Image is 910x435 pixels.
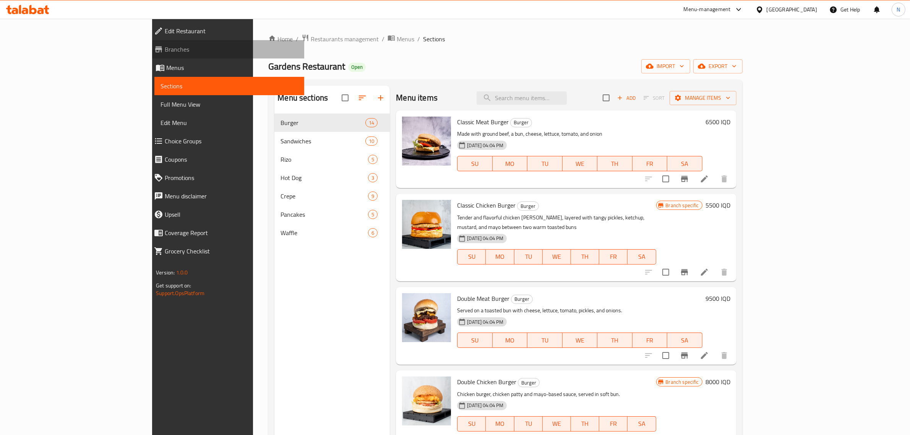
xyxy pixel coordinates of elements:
button: FR [633,156,668,171]
span: Burger [517,202,539,211]
button: TH [597,333,633,348]
h6: 5500 IQD [706,200,730,211]
button: SU [457,249,486,265]
a: Menus [148,58,304,77]
a: Coverage Report [148,224,304,242]
span: SU [461,335,489,346]
span: Full Menu View [161,100,298,109]
span: TH [574,251,596,262]
input: search [477,91,567,105]
div: Burger14 [274,114,390,132]
button: delete [715,170,733,188]
span: Coupons [165,155,298,164]
img: Double Chicken Burger [402,377,451,425]
span: Classic Chicken Burger [457,200,516,211]
span: Upsell [165,210,298,219]
button: FR [599,416,628,432]
span: SU [461,158,489,169]
button: SA [667,333,702,348]
span: Classic Meat Burger [457,116,509,128]
button: WE [543,416,571,432]
span: SA [670,158,699,169]
span: Select to update [658,264,674,280]
div: items [368,228,378,237]
span: Gardens Restaurant [268,58,345,75]
span: WE [546,251,568,262]
span: Branches [165,45,298,54]
h2: Menu items [396,92,438,104]
span: 1.0.0 [176,268,188,278]
span: [DATE] 04:04 PM [464,235,506,242]
a: Branches [148,40,304,58]
div: Open [348,63,366,72]
a: Edit Restaurant [148,22,304,40]
span: Waffle [281,228,368,237]
span: MO [496,335,525,346]
button: WE [543,249,571,265]
button: TU [527,333,563,348]
span: Grocery Checklist [165,247,298,256]
span: 9 [368,193,377,200]
a: Menus [388,34,414,44]
img: Double Meat Burger [402,293,451,342]
li: / [417,34,420,44]
span: Promotions [165,173,298,182]
span: Sandwiches [281,136,365,146]
span: MO [496,158,525,169]
div: Hot Dog3 [274,169,390,187]
span: N [897,5,900,14]
span: Select to update [658,347,674,364]
div: Burger [510,118,532,127]
span: 5 [368,211,377,218]
span: Branch specific [663,378,702,386]
button: export [693,59,743,73]
div: Crepe [281,192,368,201]
button: delete [715,263,733,281]
button: MO [486,416,514,432]
span: [DATE] 04:04 PM [464,318,506,326]
span: 3 [368,174,377,182]
a: Full Menu View [154,95,304,114]
span: SU [461,418,483,429]
button: SU [457,333,492,348]
span: TU [530,158,560,169]
button: Branch-specific-item [675,346,694,365]
button: TH [571,416,599,432]
button: SA [628,249,656,265]
span: Double Chicken Burger [457,376,516,388]
img: Classic Meat Burger [402,117,451,166]
li: / [382,34,384,44]
h6: 9500 IQD [706,293,730,304]
button: TU [514,416,543,432]
span: export [699,62,736,71]
button: Branch-specific-item [675,263,694,281]
h6: 8000 IQD [706,377,730,387]
a: Edit menu item [700,174,709,183]
a: Support.OpsPlatform [156,288,204,298]
span: Pancakes [281,210,368,219]
a: Coupons [148,150,304,169]
span: TU [530,335,560,346]
span: Add item [614,92,639,104]
span: Burger [511,118,532,127]
span: TU [517,251,540,262]
span: Open [348,64,366,70]
span: Double Meat Burger [457,293,509,304]
span: Rizo [281,155,368,164]
span: WE [546,418,568,429]
span: Sections [423,34,445,44]
div: Pancakes5 [274,205,390,224]
span: Edit Restaurant [165,26,298,36]
button: SU [457,156,492,171]
div: Hot Dog [281,173,368,182]
span: Select section first [639,92,670,104]
button: FR [633,333,668,348]
a: Choice Groups [148,132,304,150]
button: MO [493,156,528,171]
button: WE [563,156,598,171]
span: MO [489,251,511,262]
span: Branch specific [663,202,702,209]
